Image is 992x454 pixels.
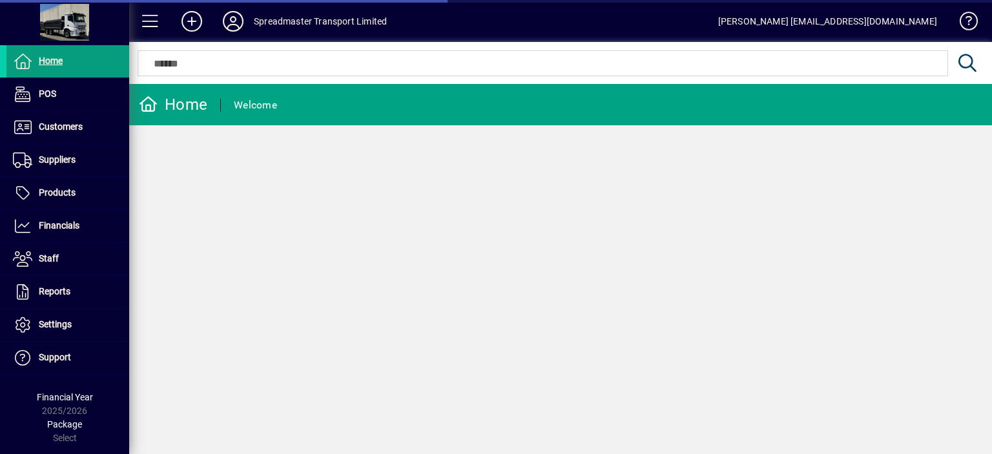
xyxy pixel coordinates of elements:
[6,276,129,308] a: Reports
[39,121,83,132] span: Customers
[39,154,76,165] span: Suppliers
[6,144,129,176] a: Suppliers
[47,419,82,429] span: Package
[234,95,277,116] div: Welcome
[212,10,254,33] button: Profile
[6,177,129,209] a: Products
[171,10,212,33] button: Add
[39,88,56,99] span: POS
[39,187,76,198] span: Products
[6,111,129,143] a: Customers
[254,11,387,32] div: Spreadmaster Transport Limited
[6,309,129,341] a: Settings
[950,3,976,45] a: Knowledge Base
[139,94,207,115] div: Home
[37,392,93,402] span: Financial Year
[39,319,72,329] span: Settings
[6,78,129,110] a: POS
[39,352,71,362] span: Support
[39,286,70,296] span: Reports
[39,56,63,66] span: Home
[718,11,937,32] div: [PERSON_NAME] [EMAIL_ADDRESS][DOMAIN_NAME]
[6,243,129,275] a: Staff
[39,253,59,263] span: Staff
[39,220,79,231] span: Financials
[6,210,129,242] a: Financials
[6,342,129,374] a: Support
